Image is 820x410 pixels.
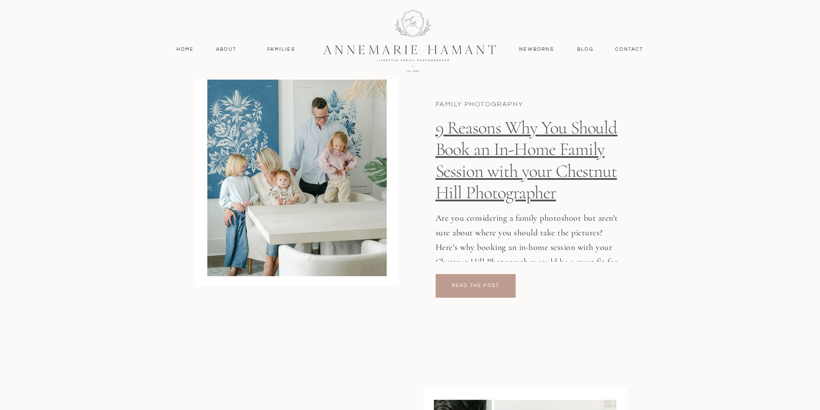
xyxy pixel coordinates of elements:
a: 9 Reasons Why You Should Book an In-Home Family Session with your Chestnut Hill Photographer [206,80,388,276]
a: Families [262,46,301,53]
a: Home [173,46,198,53]
p: Are you considering a family photoshoot but aren’t sure about where you should take the pictures?... [436,211,619,313]
a: Blog [576,46,596,53]
a: family photography [436,101,523,108]
a: About [214,46,239,53]
a: contact [611,46,648,53]
a: 9 Reasons Why You Should Book an In-Home Family Session with your Chestnut Hill Photographer [436,117,618,203]
a: Newborns [516,46,557,53]
a: read the post [449,282,503,288]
